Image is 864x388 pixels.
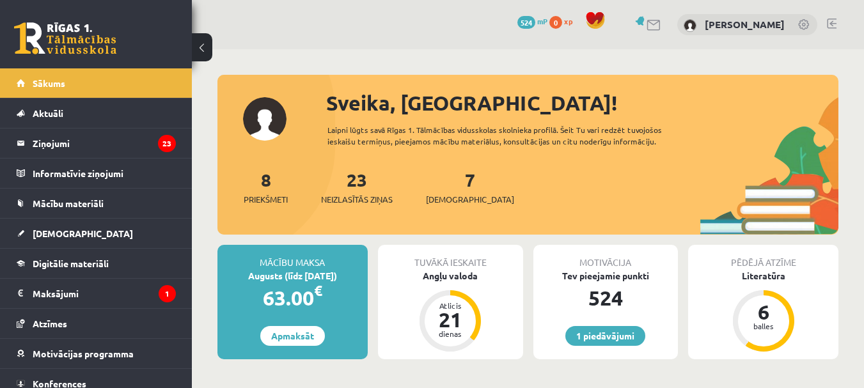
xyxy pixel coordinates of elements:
[321,168,393,206] a: 23Neizlasītās ziņas
[17,219,176,248] a: [DEMOGRAPHIC_DATA]
[537,16,547,26] span: mP
[314,281,322,300] span: €
[705,18,785,31] a: [PERSON_NAME]
[378,245,523,269] div: Tuvākā ieskaite
[17,159,176,188] a: Informatīvie ziņojumi
[33,228,133,239] span: [DEMOGRAPHIC_DATA]
[17,68,176,98] a: Sākums
[33,107,63,119] span: Aktuāli
[17,128,176,158] a: Ziņojumi23
[549,16,579,26] a: 0 xp
[744,322,783,330] div: balles
[744,302,783,322] div: 6
[17,189,176,218] a: Mācību materiāli
[33,77,65,89] span: Sākums
[326,88,838,118] div: Sveika, [GEOGRAPHIC_DATA]!
[549,16,562,29] span: 0
[431,330,469,338] div: dienas
[244,193,288,206] span: Priekšmeti
[33,159,176,188] legend: Informatīvie ziņojumi
[431,309,469,330] div: 21
[33,128,176,158] legend: Ziņojumi
[517,16,547,26] a: 524 mP
[533,269,679,283] div: Tev pieejamie punkti
[33,198,104,209] span: Mācību materiāli
[217,269,368,283] div: Augusts (līdz [DATE])
[17,279,176,308] a: Maksājumi1
[517,16,535,29] span: 524
[217,283,368,313] div: 63.00
[426,168,514,206] a: 7[DEMOGRAPHIC_DATA]
[565,326,645,346] a: 1 piedāvājumi
[158,135,176,152] i: 23
[533,245,679,269] div: Motivācija
[321,193,393,206] span: Neizlasītās ziņas
[533,283,679,313] div: 524
[33,348,134,359] span: Motivācijas programma
[688,245,838,269] div: Pēdējā atzīme
[17,249,176,278] a: Digitālie materiāli
[244,168,288,206] a: 8Priekšmeti
[159,285,176,302] i: 1
[14,22,116,54] a: Rīgas 1. Tālmācības vidusskola
[688,269,838,353] a: Literatūra 6 balles
[260,326,325,346] a: Apmaksāt
[431,302,469,309] div: Atlicis
[684,19,696,32] img: Dagnija Tregubenko
[378,269,523,283] div: Angļu valoda
[33,279,176,308] legend: Maksājumi
[17,309,176,338] a: Atzīmes
[564,16,572,26] span: xp
[17,98,176,128] a: Aktuāli
[378,269,523,353] a: Angļu valoda Atlicis 21 dienas
[688,269,838,283] div: Literatūra
[33,318,67,329] span: Atzīmes
[33,258,109,269] span: Digitālie materiāli
[17,339,176,368] a: Motivācijas programma
[217,245,368,269] div: Mācību maksa
[327,124,700,147] div: Laipni lūgts savā Rīgas 1. Tālmācības vidusskolas skolnieka profilā. Šeit Tu vari redzēt tuvojošo...
[426,193,514,206] span: [DEMOGRAPHIC_DATA]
